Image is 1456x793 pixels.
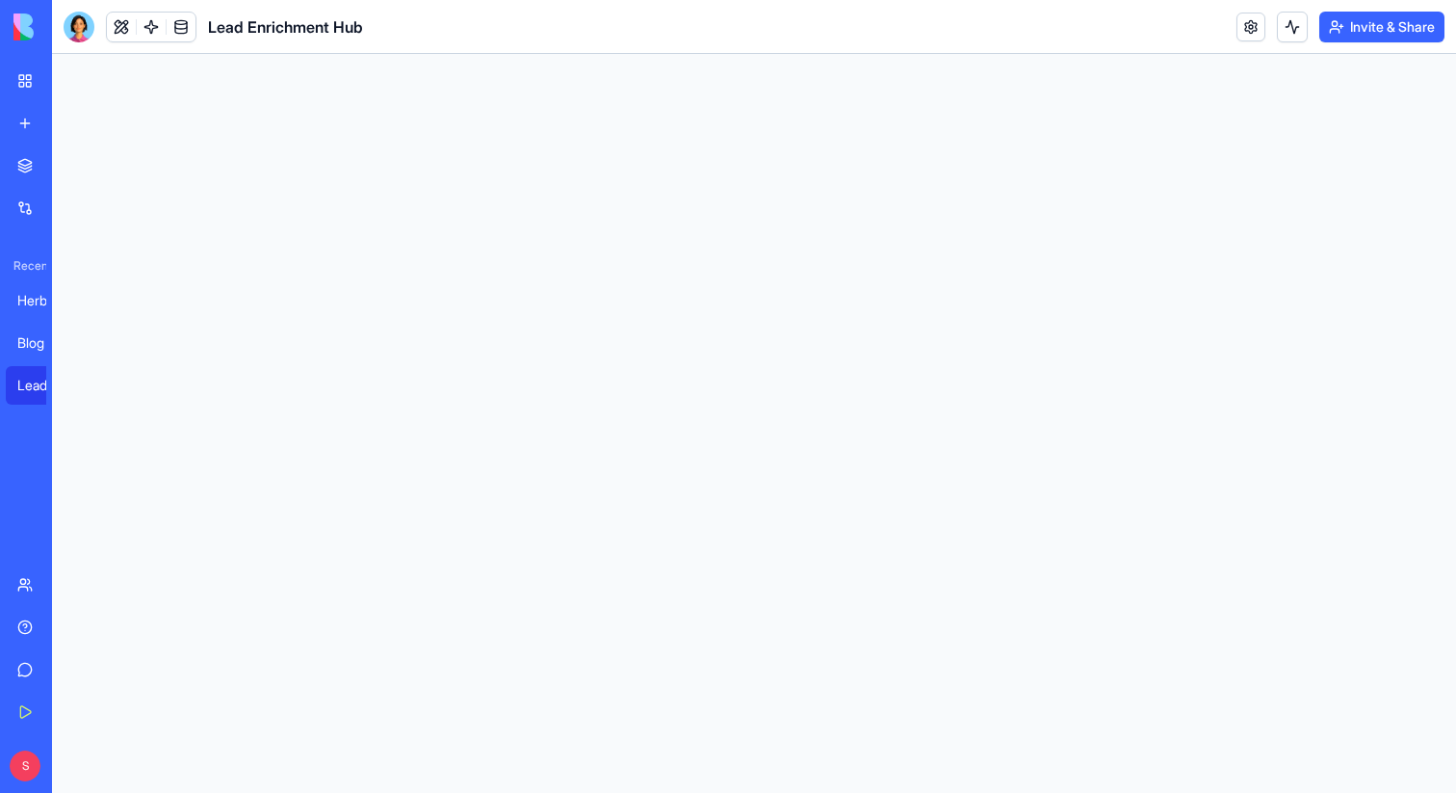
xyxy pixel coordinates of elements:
[6,258,46,274] span: Recent
[17,376,71,395] div: Lead Enrichment Hub
[17,333,71,353] div: Blog Generation Pro
[208,15,363,39] span: Lead Enrichment Hub
[6,366,83,405] a: Lead Enrichment Hub
[6,281,83,320] a: Herbal Wellness Portal
[6,324,83,362] a: Blog Generation Pro
[1319,12,1444,42] button: Invite & Share
[13,13,133,40] img: logo
[17,291,71,310] div: Herbal Wellness Portal
[10,751,40,781] span: S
